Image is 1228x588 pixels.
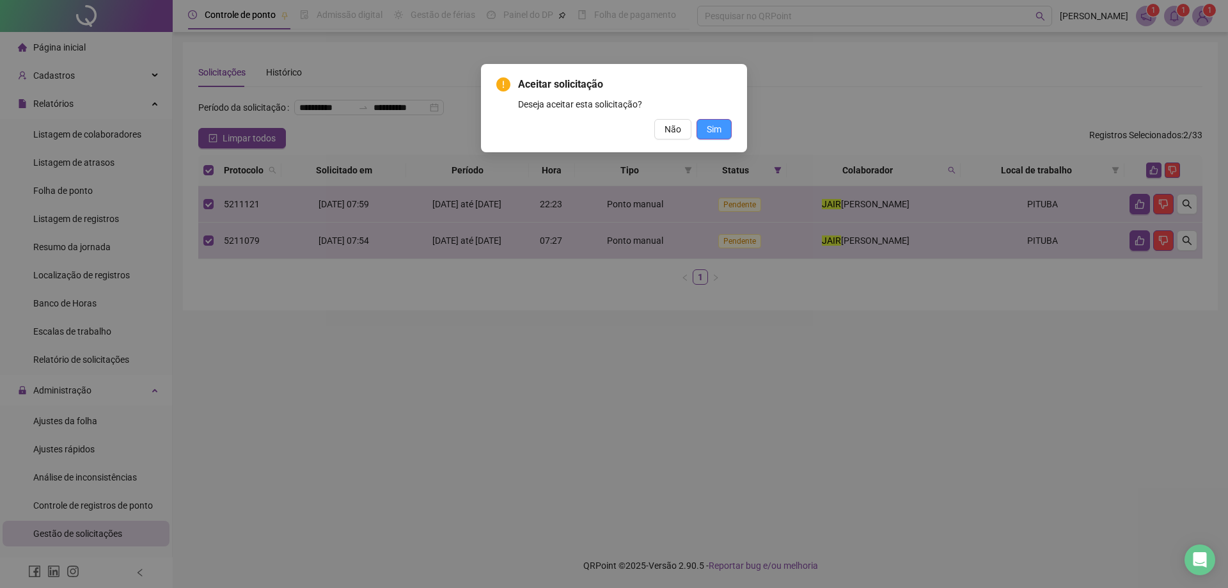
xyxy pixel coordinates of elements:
[707,122,721,136] span: Sim
[654,119,691,139] button: Não
[697,119,732,139] button: Sim
[496,77,510,91] span: exclamation-circle
[665,122,681,136] span: Não
[1185,544,1215,575] div: Open Intercom Messenger
[518,77,732,92] span: Aceitar solicitação
[518,97,732,111] div: Deseja aceitar esta solicitação?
